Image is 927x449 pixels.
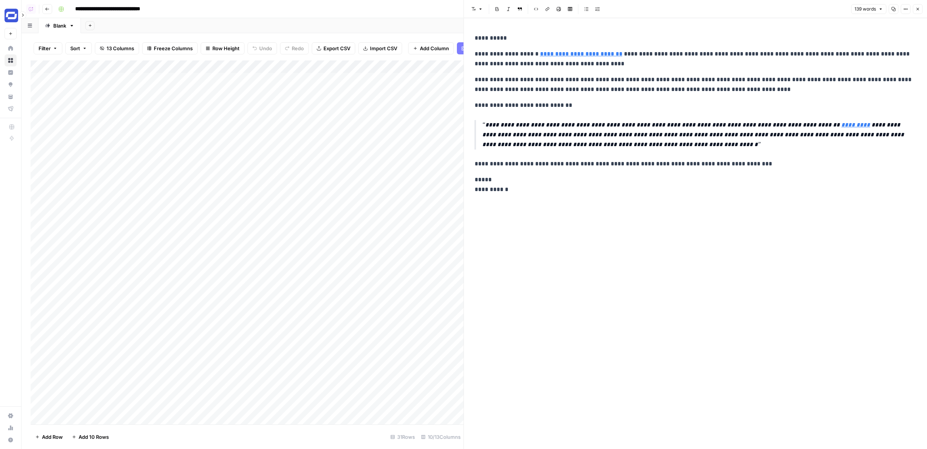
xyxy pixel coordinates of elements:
button: Freeze Columns [142,42,198,54]
button: Undo [248,42,277,54]
button: Add Column [408,42,454,54]
span: Add Row [42,433,63,441]
a: Home [5,42,17,54]
span: 139 words [854,6,876,12]
button: Add Row [31,431,67,443]
span: 13 Columns [107,45,134,52]
a: Settings [5,410,17,422]
span: Export CSV [323,45,350,52]
button: Sort [65,42,92,54]
a: Blank [39,18,81,33]
span: Undo [259,45,272,52]
span: Add 10 Rows [79,433,109,441]
span: Freeze Columns [154,45,193,52]
a: Your Data [5,91,17,103]
div: 31 Rows [387,431,418,443]
div: Blank [53,22,66,29]
button: Export CSV [312,42,355,54]
button: Redo [280,42,309,54]
button: Filter [34,42,62,54]
button: Workspace: Synthesia [5,6,17,25]
button: Row Height [201,42,245,54]
span: Filter [39,45,51,52]
a: Insights [5,66,17,79]
a: Opportunities [5,79,17,91]
button: 139 words [851,4,886,14]
a: Flightpath [5,103,17,115]
a: Usage [5,422,17,434]
button: Help + Support [5,434,17,446]
span: Import CSV [370,45,397,52]
button: Add 10 Rows [67,431,113,443]
button: Import CSV [358,42,402,54]
span: Add Column [420,45,449,52]
span: Row Height [212,45,240,52]
span: Redo [292,45,304,52]
button: 13 Columns [95,42,139,54]
img: Synthesia Logo [5,9,18,22]
div: 10/13 Columns [418,431,464,443]
a: Browse [5,54,17,66]
span: Sort [70,45,80,52]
